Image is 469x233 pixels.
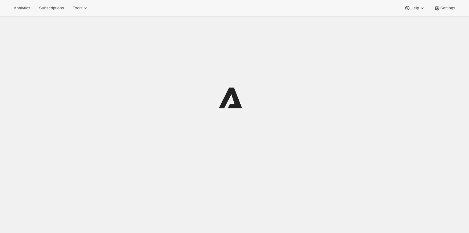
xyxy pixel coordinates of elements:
[430,4,459,12] button: Settings
[400,4,429,12] button: Help
[73,6,82,11] span: Tools
[39,6,64,11] span: Subscriptions
[440,6,455,11] span: Settings
[10,4,34,12] button: Analytics
[410,6,419,11] span: Help
[69,4,92,12] button: Tools
[14,6,30,11] span: Analytics
[35,4,68,12] button: Subscriptions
